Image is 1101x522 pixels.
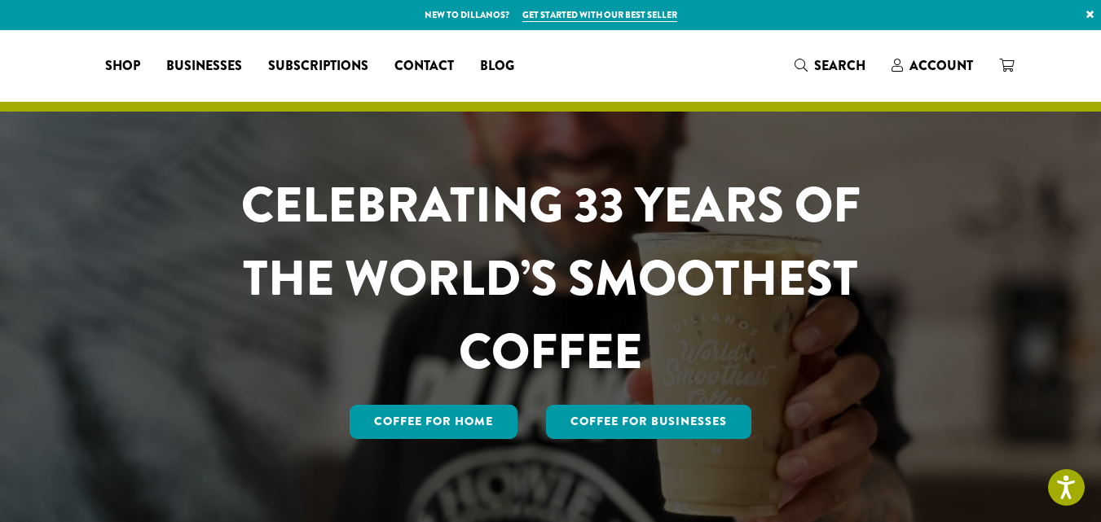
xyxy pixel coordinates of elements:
span: Search [814,56,865,75]
span: Contact [394,56,454,77]
h1: CELEBRATING 33 YEARS OF THE WORLD’S SMOOTHEST COFFEE [193,169,909,388]
span: Account [909,56,973,75]
a: Get started with our best seller [522,8,677,22]
a: Shop [92,53,153,79]
a: Search [782,52,879,79]
span: Businesses [166,56,242,77]
span: Subscriptions [268,56,368,77]
a: Coffee for Home [350,405,517,439]
span: Shop [105,56,140,77]
a: Coffee For Businesses [546,405,751,439]
span: Blog [480,56,514,77]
